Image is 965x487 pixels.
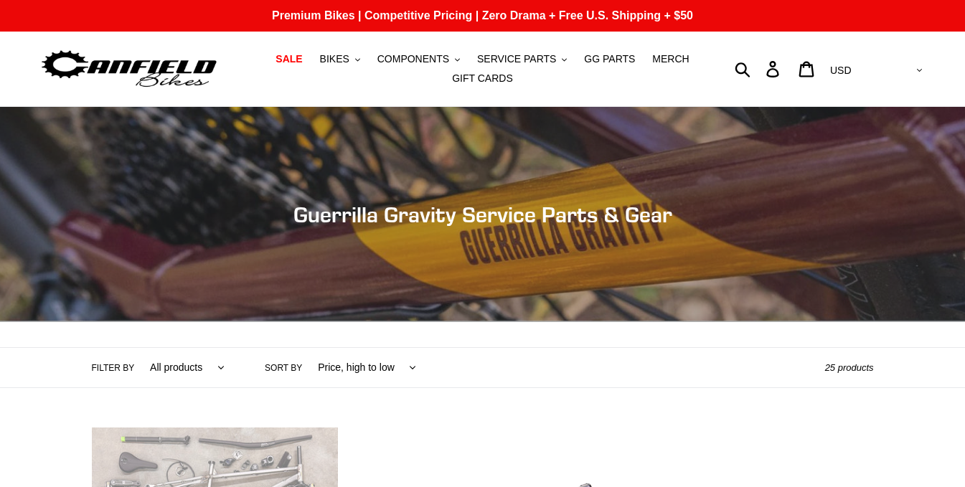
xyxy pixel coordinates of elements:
[825,362,874,373] span: 25 products
[265,361,302,374] label: Sort by
[92,361,135,374] label: Filter by
[268,49,309,69] a: SALE
[39,47,219,92] img: Canfield Bikes
[445,69,520,88] a: GIFT CARDS
[370,49,467,69] button: COMPONENTS
[320,53,349,65] span: BIKES
[276,53,302,65] span: SALE
[577,49,642,69] a: GG PARTS
[313,49,367,69] button: BIKES
[452,72,513,85] span: GIFT CARDS
[477,53,556,65] span: SERVICE PARTS
[645,49,696,69] a: MERCH
[470,49,574,69] button: SERVICE PARTS
[584,53,635,65] span: GG PARTS
[293,202,672,227] span: Guerrilla Gravity Service Parts & Gear
[377,53,449,65] span: COMPONENTS
[652,53,689,65] span: MERCH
